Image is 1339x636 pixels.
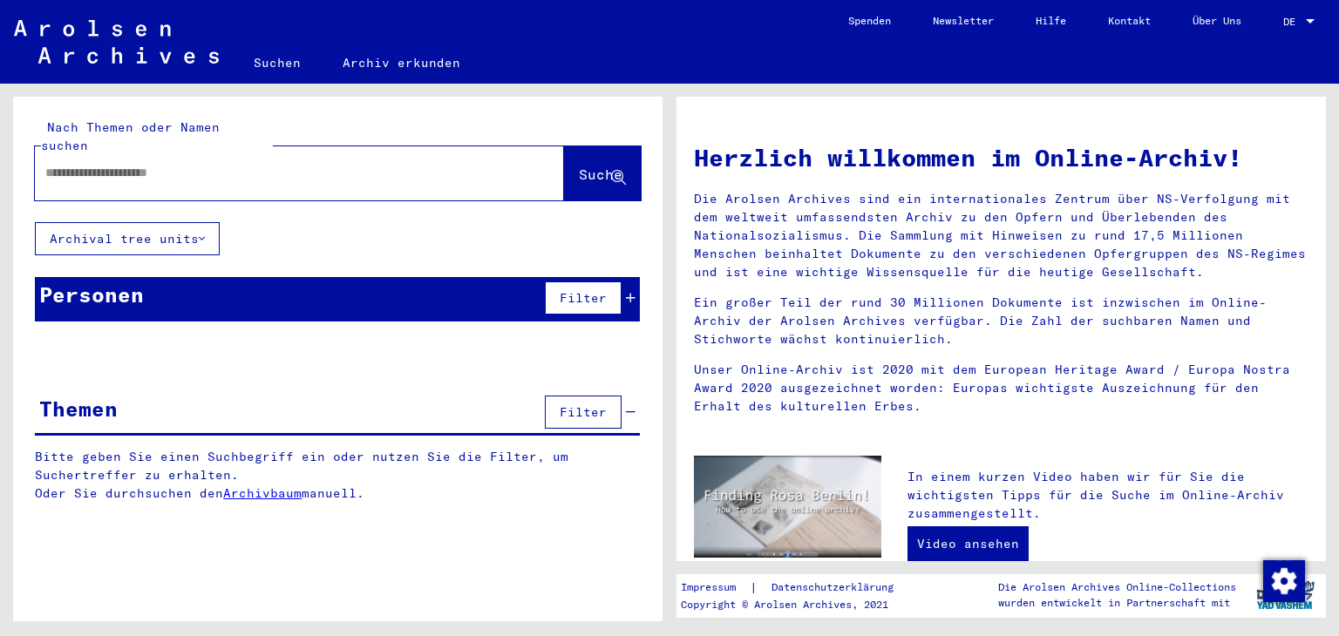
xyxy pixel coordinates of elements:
p: Unser Online-Archiv ist 2020 mit dem European Heritage Award / Europa Nostra Award 2020 ausgezeic... [694,361,1308,416]
p: Die Arolsen Archives sind ein internationales Zentrum über NS-Verfolgung mit dem weltweit umfasse... [694,190,1308,281]
div: | [681,578,914,597]
h1: Herzlich willkommen im Online-Archiv! [694,139,1308,176]
span: Filter [560,290,607,306]
div: Themen [39,393,118,424]
span: Suche [579,166,622,183]
img: yv_logo.png [1253,573,1318,617]
button: Suche [564,146,641,200]
span: Filter [560,404,607,420]
div: Personen [39,279,144,310]
a: Archivbaum [223,485,302,501]
a: Video ansehen [907,526,1029,561]
p: Copyright © Arolsen Archives, 2021 [681,597,914,612]
p: wurden entwickelt in Partnerschaft mit [998,595,1236,611]
img: Change consent [1263,560,1305,602]
a: Suchen [233,42,322,84]
p: Ein großer Teil der rund 30 Millionen Dokumente ist inzwischen im Online-Archiv der Arolsen Archi... [694,294,1308,348]
a: Archiv erkunden [322,42,481,84]
img: Arolsen_neg.svg [14,20,219,64]
p: In einem kurzen Video haben wir für Sie die wichtigsten Tipps für die Suche im Online-Archiv zusa... [907,468,1308,523]
button: Archival tree units [35,222,220,255]
span: DE [1283,16,1302,28]
img: video.jpg [694,456,881,558]
button: Filter [545,396,622,429]
a: Datenschutzerklärung [758,578,914,597]
p: Bitte geben Sie einen Suchbegriff ein oder nutzen Sie die Filter, um Suchertreffer zu erhalten. O... [35,448,641,503]
mat-label: Nach Themen oder Namen suchen [41,119,220,153]
button: Filter [545,281,622,315]
p: Die Arolsen Archives Online-Collections [998,579,1236,595]
a: Impressum [681,578,750,597]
